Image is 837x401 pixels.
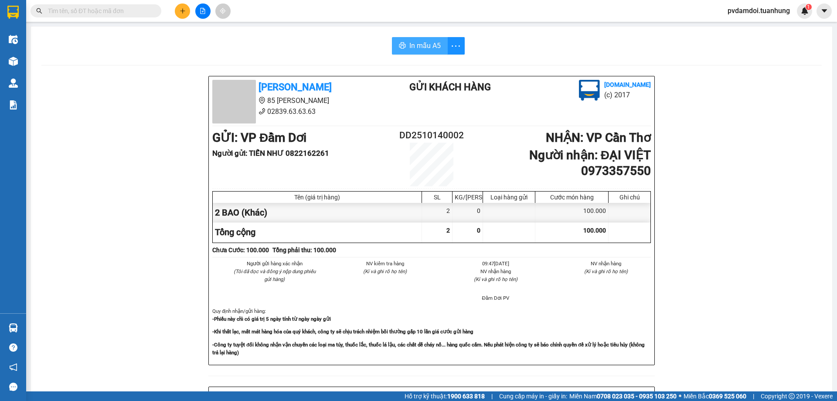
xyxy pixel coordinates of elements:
img: solution-icon [9,100,18,110]
img: icon-new-feature [801,7,809,15]
img: logo-vxr [7,6,19,19]
span: In mẫu A5 [409,40,441,51]
span: Hỗ trợ kỹ thuật: [405,391,485,401]
span: plus [180,8,186,14]
span: search [36,8,42,14]
li: Người gửi hàng xác nhận [230,260,320,267]
span: Tổng cộng [215,227,255,237]
li: NV nhận hàng [561,260,651,267]
div: 2 [422,203,453,223]
strong: -Khi thất lạc, mất mát hàng hóa của quý khách, công ty sẽ chịu trách nhiệm bồi thường gấp 10 lần ... [212,329,473,335]
span: pvdamdoi.tuanhung [721,5,797,16]
li: NV kiểm tra hàng [340,260,430,267]
i: (Kí và ghi rõ họ tên) [584,268,628,274]
div: 100.000 [535,203,609,223]
span: copyright [789,393,795,399]
img: warehouse-icon [9,323,18,332]
div: 0 [453,203,483,223]
span: question-circle [9,343,17,352]
strong: -Công ty tuyệt đối không nhận vận chuyển các loại ma túy, thuốc lắc, thuốc lá lậu, các chất dễ ch... [212,342,645,356]
div: KG/[PERSON_NAME] [455,194,480,201]
h2: DD2510140002 [395,128,468,143]
span: more [448,41,464,51]
span: file-add [200,8,206,14]
div: Ghi chú [611,194,648,201]
b: [DOMAIN_NAME] [604,81,651,88]
input: Tìm tên, số ĐT hoặc mã đơn [48,6,151,16]
li: Đầm Dơi PV [451,294,541,302]
span: Cung cấp máy in - giấy in: [499,391,567,401]
li: 09:47[DATE] [451,260,541,267]
button: aim [215,3,231,19]
div: SL [424,194,450,201]
strong: 1900 633 818 [447,393,485,400]
i: (Tôi đã đọc và đồng ý nộp dung phiếu gửi hàng) [234,268,316,282]
div: Tên (giá trị hàng) [215,194,419,201]
span: environment [259,97,265,104]
li: (c) 2017 [604,89,651,100]
b: GỬI : VP Đầm Dơi [212,130,306,145]
i: (Kí và ghi rõ họ tên) [363,268,407,274]
strong: 0708 023 035 - 0935 103 250 [597,393,677,400]
span: 2 [446,227,450,234]
img: warehouse-icon [9,35,18,44]
li: NV nhận hàng [451,267,541,275]
span: Miền Bắc [684,391,746,401]
button: file-add [195,3,211,19]
span: message [9,383,17,391]
span: 0 [477,227,480,234]
button: more [447,37,465,55]
strong: -Phiếu này chỉ có giá trị 5 ngày tính từ ngày ngày gửi [212,316,331,322]
div: Loại hàng gửi [485,194,533,201]
strong: 0369 525 060 [709,393,746,400]
button: caret-down [817,3,832,19]
b: [PERSON_NAME] [259,82,332,93]
b: Người nhận : ĐẠI VIỆT 0973357550 [529,148,651,178]
img: warehouse-icon [9,57,18,66]
span: notification [9,363,17,371]
span: | [491,391,493,401]
span: printer [399,42,406,50]
li: 85 [PERSON_NAME] [212,95,374,106]
span: 100.000 [583,227,606,234]
span: | [753,391,754,401]
span: ⚪️ [679,394,681,398]
button: printerIn mẫu A5 [392,37,448,55]
span: phone [259,108,265,115]
span: Miền Nam [569,391,677,401]
button: plus [175,3,190,19]
b: Gửi khách hàng [409,82,491,93]
i: (Kí và ghi rõ họ tên) [474,276,517,282]
li: 02839.63.63.63 [212,106,374,117]
b: NHẬN : VP Cần Thơ [546,130,651,145]
b: Tổng phải thu: 100.000 [272,247,336,254]
span: 1 [807,4,810,10]
span: aim [220,8,226,14]
b: Chưa Cước : 100.000 [212,247,269,254]
img: logo.jpg [579,80,600,101]
b: Người gửi : TIẾN NHƯ 0822162261 [212,149,329,158]
div: 2 BAO (Khác) [213,203,422,223]
img: warehouse-icon [9,79,18,88]
span: caret-down [820,7,828,15]
div: Quy định nhận/gửi hàng : [212,307,651,356]
sup: 1 [806,4,812,10]
div: Cước món hàng [538,194,606,201]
